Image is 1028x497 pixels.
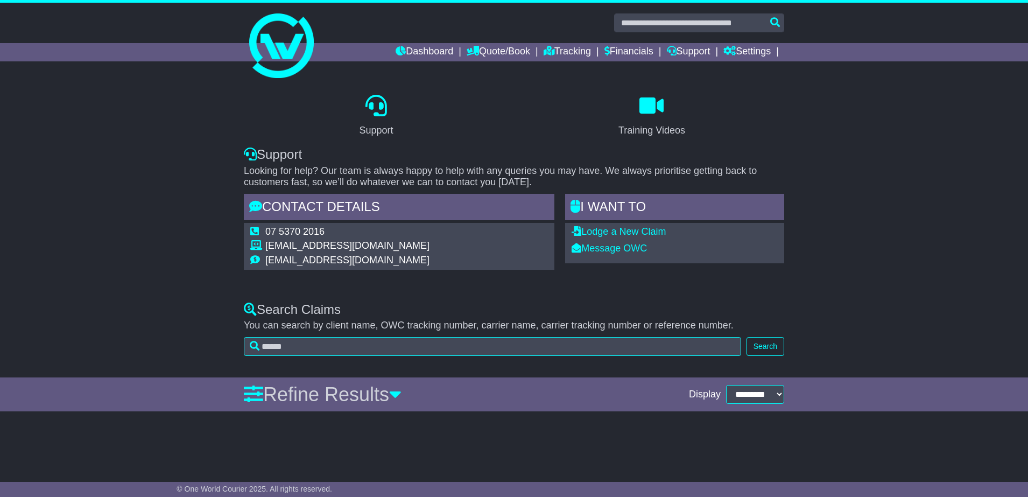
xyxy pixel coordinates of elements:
div: Search Claims [244,302,784,318]
p: You can search by client name, OWC tracking number, carrier name, carrier tracking number or refe... [244,320,784,332]
a: Financials [604,43,653,61]
a: Dashboard [396,43,453,61]
div: Support [244,147,784,163]
a: Refine Results [244,383,402,405]
td: [EMAIL_ADDRESS][DOMAIN_NAME] [265,240,429,255]
span: Display [689,389,721,401]
a: Support [667,43,710,61]
div: Training Videos [618,123,685,138]
div: Contact Details [244,194,554,223]
a: Message OWC [572,243,647,254]
p: Looking for help? Our team is always happy to help with any queries you may have. We always prior... [244,165,784,188]
a: Support [352,91,400,142]
td: [EMAIL_ADDRESS][DOMAIN_NAME] [265,255,429,267]
a: Tracking [544,43,591,61]
button: Search [747,337,784,356]
a: Settings [723,43,771,61]
div: Support [359,123,393,138]
a: Quote/Book [467,43,530,61]
a: Lodge a New Claim [572,226,666,237]
div: I WANT to [565,194,784,223]
a: Training Videos [611,91,692,142]
span: © One World Courier 2025. All rights reserved. [177,485,332,493]
td: 07 5370 2016 [265,226,429,241]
